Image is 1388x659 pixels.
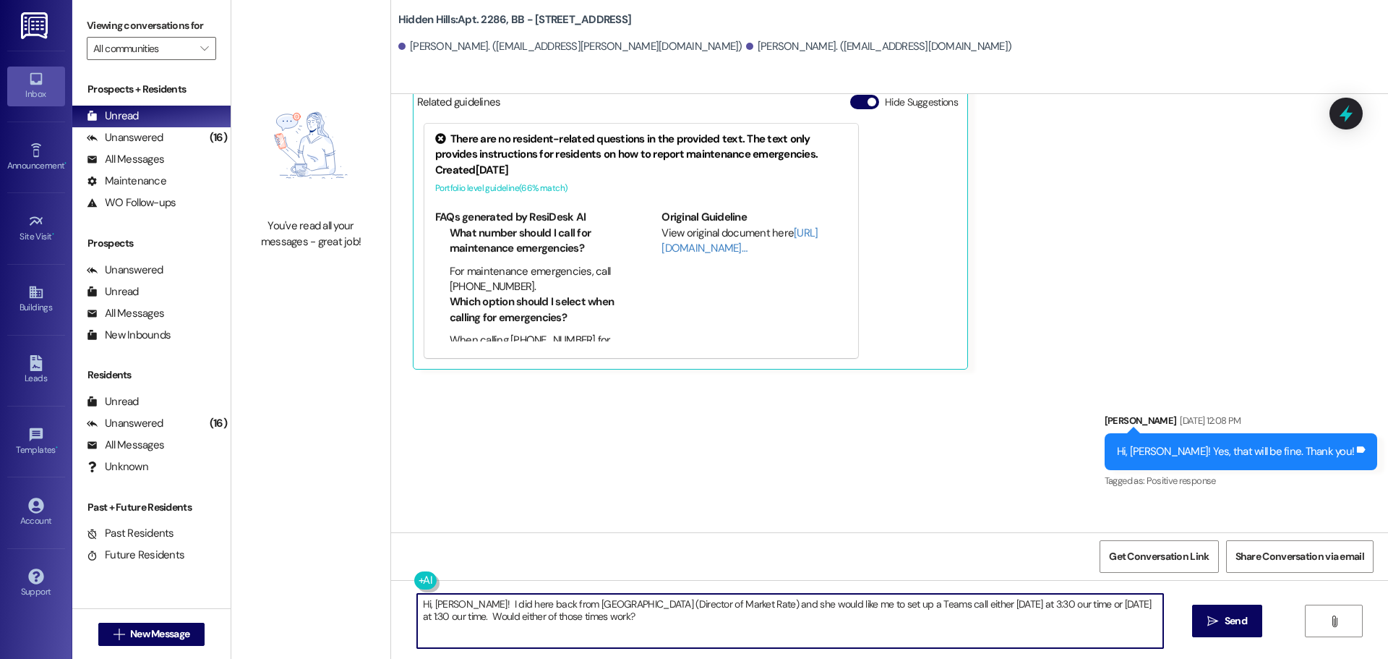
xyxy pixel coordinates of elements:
[52,229,54,239] span: •
[1235,549,1364,564] span: Share Conversation via email
[398,12,631,27] b: Hidden Hills: Apt. 2286, BB - [STREET_ADDRESS]
[7,209,65,248] a: Site Visit •
[87,130,163,145] div: Unanswered
[885,95,958,110] label: Hide Suggestions
[1226,540,1374,573] button: Share Conversation via email
[56,443,58,453] span: •
[7,564,65,603] a: Support
[206,412,231,435] div: (16)
[64,158,67,169] span: •
[206,127,231,149] div: (16)
[87,306,164,321] div: All Messages
[87,416,163,431] div: Unanswered
[435,210,586,224] b: FAQs generated by ResiDesk AI
[93,37,193,60] input: All communities
[87,195,176,211] div: WO Follow-ups
[661,226,818,255] a: [URL][DOMAIN_NAME]…
[450,264,621,295] li: For maintenance emergencies, call [PHONE_NUMBER].
[7,351,65,390] a: Leads
[87,328,171,343] div: New Inbounds
[1147,475,1216,487] span: Positive response
[1329,616,1340,627] i: 
[200,43,208,54] i: 
[87,459,148,475] div: Unknown
[87,438,164,453] div: All Messages
[450,226,621,257] li: What number should I call for maintenance emergencies?
[87,152,164,167] div: All Messages
[1225,613,1247,629] span: Send
[87,174,166,189] div: Maintenance
[87,394,139,409] div: Unread
[113,629,124,640] i: 
[247,80,374,211] img: empty-state
[72,367,231,383] div: Residents
[1105,470,1377,491] div: Tagged as:
[247,218,374,250] div: You've read all your messages - great job!
[7,422,65,462] a: Templates •
[1207,616,1218,627] i: 
[435,181,847,196] div: Portfolio level guideline ( 66 % match)
[661,210,747,224] b: Original Guideline
[1109,549,1209,564] span: Get Conversation Link
[87,284,139,299] div: Unread
[1117,444,1354,459] div: Hi, [PERSON_NAME]! Yes, that will be fine. Thank you!
[435,132,847,163] div: There are no resident-related questions in the provided text. The text only provides instructions...
[1176,413,1241,428] div: [DATE] 12:08 PM
[450,333,621,379] li: When calling [PHONE_NUMBER] for emergencies, press #3 to leave a message for the on-call team.
[87,548,184,563] div: Future Residents
[7,67,65,106] a: Inbox
[398,39,742,54] div: [PERSON_NAME]. ([EMAIL_ADDRESS][PERSON_NAME][DOMAIN_NAME])
[1105,413,1377,433] div: [PERSON_NAME]
[72,82,231,97] div: Prospects + Residents
[87,14,216,37] label: Viewing conversations for
[87,526,174,541] div: Past Residents
[87,263,163,278] div: Unanswered
[661,226,847,257] div: View original document here
[417,594,1163,648] textarea: Hi, [PERSON_NAME]! I did here back from [GEOGRAPHIC_DATA] (Director of Market Rate) and she would...
[72,236,231,251] div: Prospects
[746,39,1012,54] div: [PERSON_NAME]. ([EMAIL_ADDRESS][DOMAIN_NAME])
[450,294,621,326] li: Which option should I select when calling for emergencies?
[7,280,65,319] a: Buildings
[1192,605,1262,637] button: Send
[1100,540,1218,573] button: Get Conversation Link
[98,623,205,646] button: New Message
[21,12,51,39] img: ResiDesk Logo
[417,95,501,116] div: Related guidelines
[7,493,65,532] a: Account
[130,626,189,642] span: New Message
[435,163,847,178] div: Created [DATE]
[72,500,231,515] div: Past + Future Residents
[87,109,139,124] div: Unread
